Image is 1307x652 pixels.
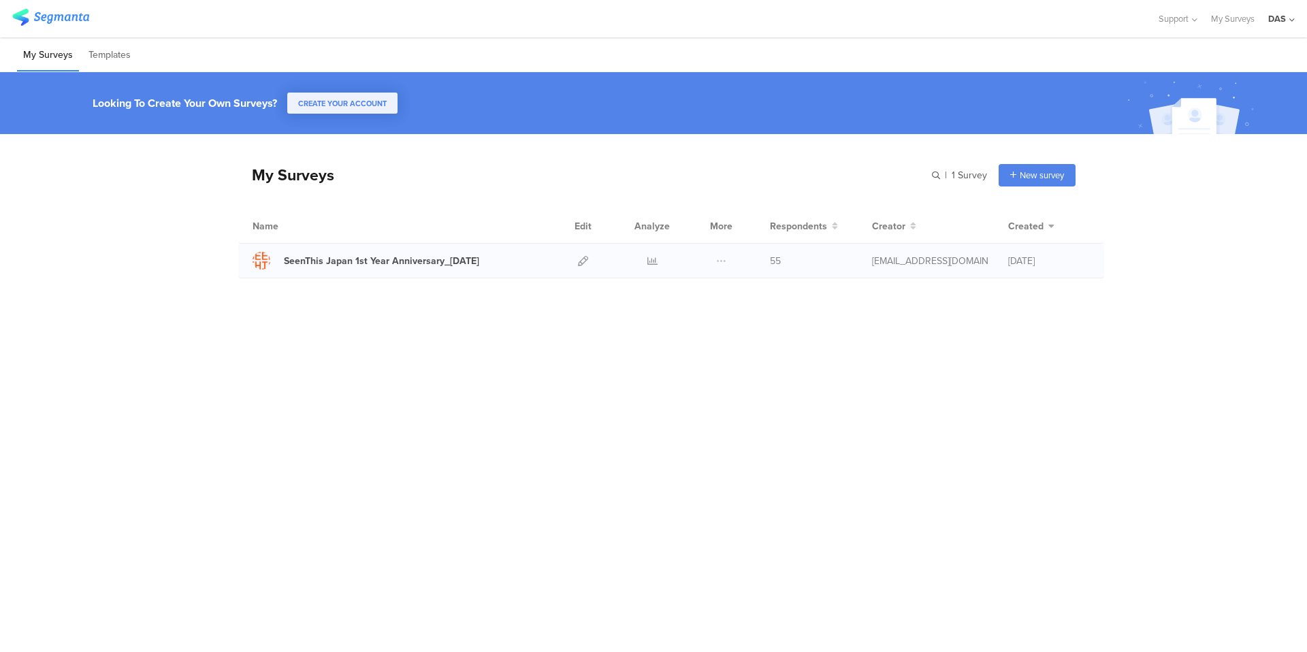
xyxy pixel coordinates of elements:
[1008,219,1044,233] span: Created
[872,219,916,233] button: Creator
[238,163,334,186] div: My Surveys
[253,252,479,270] a: SeenThis Japan 1st Year Anniversary_[DATE]
[253,219,334,233] div: Name
[568,209,598,243] div: Edit
[1008,254,1090,268] div: [DATE]
[1123,76,1263,138] img: create_account_image.svg
[93,95,277,111] div: Looking To Create Your Own Surveys?
[298,98,387,109] span: CREATE YOUR ACCOUNT
[770,219,838,233] button: Respondents
[1008,219,1054,233] button: Created
[17,39,79,71] li: My Surveys
[1268,12,1286,25] div: DAS
[1020,169,1064,182] span: New survey
[872,254,988,268] div: t.udagawa@accelerators.jp
[632,209,673,243] div: Analyze
[952,168,987,182] span: 1 Survey
[872,219,905,233] span: Creator
[82,39,137,71] li: Templates
[943,168,949,182] span: |
[770,254,781,268] span: 55
[284,254,479,268] div: SeenThis Japan 1st Year Anniversary_9/10/2025
[1159,12,1189,25] span: Support
[707,209,736,243] div: More
[770,219,827,233] span: Respondents
[12,9,89,26] img: segmanta logo
[287,93,398,114] button: CREATE YOUR ACCOUNT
